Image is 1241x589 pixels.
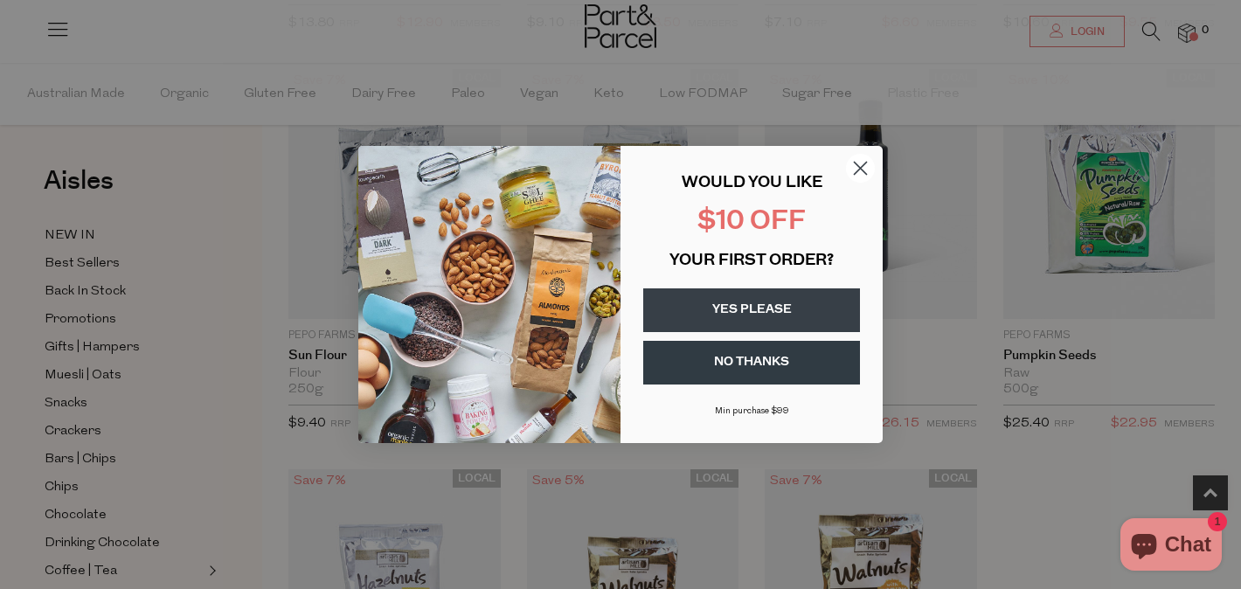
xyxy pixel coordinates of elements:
button: NO THANKS [643,341,860,385]
button: Close dialog [845,153,876,184]
span: Min purchase $99 [715,406,789,416]
inbox-online-store-chat: Shopify online store chat [1115,518,1227,575]
button: YES PLEASE [643,288,860,332]
span: YOUR FIRST ORDER? [669,253,834,269]
span: WOULD YOU LIKE [682,176,822,191]
span: $10 OFF [697,209,806,236]
img: 43fba0fb-7538-40bc-babb-ffb1a4d097bc.jpeg [358,146,620,443]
